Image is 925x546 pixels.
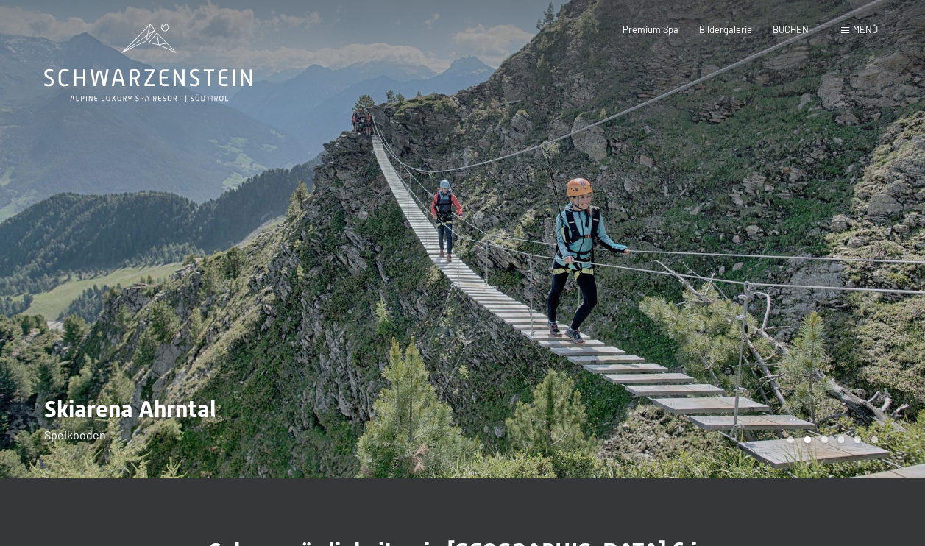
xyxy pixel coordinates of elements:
[623,24,678,35] a: Premium Spa
[782,436,878,443] div: Carousel Pagination
[854,436,861,443] div: Carousel Page 5
[773,24,809,35] a: BUCHEN
[804,436,811,443] div: Carousel Page 2 (Current Slide)
[838,436,845,443] div: Carousel Page 4
[787,436,794,443] div: Carousel Page 1
[699,24,752,35] a: Bildergalerie
[853,24,878,35] span: Menü
[871,436,878,443] div: Carousel Page 6
[821,436,828,443] div: Carousel Page 3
